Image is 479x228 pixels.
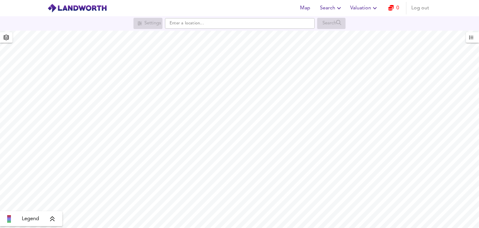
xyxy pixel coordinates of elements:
[388,4,399,12] a: 0
[47,3,107,13] img: logo
[411,4,429,12] span: Log out
[298,4,312,12] span: Map
[409,2,432,14] button: Log out
[317,18,346,29] div: Search for a location first or explore the map
[133,18,162,29] div: Search for a location first or explore the map
[350,4,379,12] span: Valuation
[317,2,345,14] button: Search
[384,2,404,14] button: 0
[348,2,381,14] button: Valuation
[165,18,315,29] input: Enter a location...
[295,2,315,14] button: Map
[320,4,343,12] span: Search
[22,215,39,223] span: Legend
